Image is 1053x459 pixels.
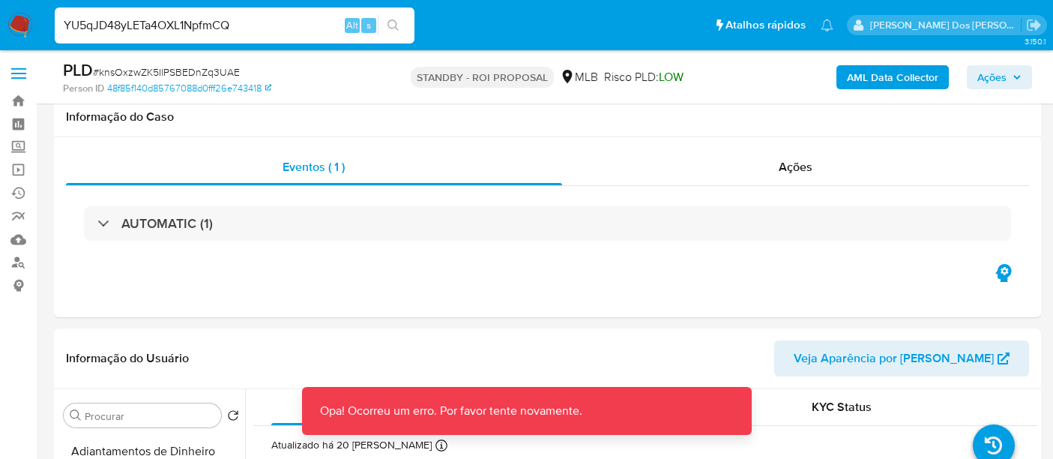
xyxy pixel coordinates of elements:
span: KYC Status [812,398,872,415]
button: AML Data Collector [836,65,949,89]
span: Eventos ( 1 ) [283,158,345,175]
a: Sair [1026,17,1042,33]
button: Procurar [70,409,82,421]
button: Veja Aparência por [PERSON_NAME] [774,340,1029,376]
a: Notificações [821,19,833,31]
button: search-icon [378,15,408,36]
p: STANDBY - ROI PROPOSAL [411,67,554,88]
div: MLB [560,69,598,85]
span: Ações [779,158,812,175]
b: Person ID [63,82,104,95]
button: Ações [967,65,1032,89]
input: Procurar [85,409,215,423]
p: renato.lopes@mercadopago.com.br [870,18,1022,32]
span: LOW [659,68,684,85]
a: 48f85f140d85767088d0fff26e743418 [107,82,271,95]
span: # knsOxzwZK5IlPSBEDnZq3UAE [93,64,240,79]
span: Ações [977,65,1007,89]
b: PLD [63,58,93,82]
span: Veja Aparência por [PERSON_NAME] [794,340,994,376]
span: Atalhos rápidos [725,17,806,33]
span: Alt [346,18,358,32]
div: AUTOMATIC (1) [84,206,1011,241]
p: Atualizado há 20 [PERSON_NAME] [271,438,432,452]
input: Pesquise usuários ou casos... [55,16,414,35]
h1: Informação do Usuário [66,351,189,366]
h1: Informação do Caso [66,109,1029,124]
span: Risco PLD: [604,69,684,85]
p: Opa! Ocorreu um erro. Por favor tente novamente. [302,387,600,435]
h3: AUTOMATIC (1) [121,215,213,232]
b: AML Data Collector [847,65,938,89]
button: Retornar ao pedido padrão [227,409,239,426]
span: s [366,18,371,32]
